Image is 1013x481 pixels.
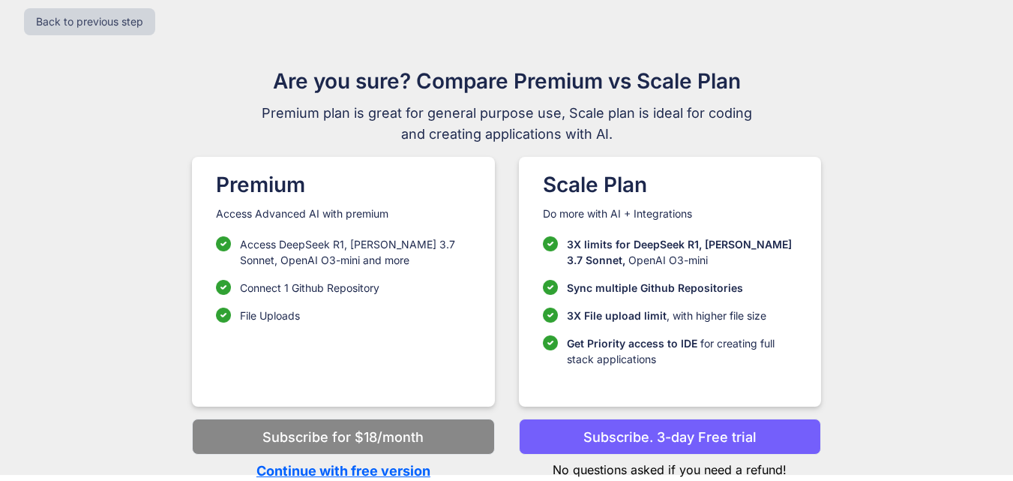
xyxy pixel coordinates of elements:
[567,309,667,322] span: 3X File upload limit
[567,308,766,323] p: , with higher file size
[262,427,424,447] p: Subscribe for $18/month
[519,455,821,479] p: No questions asked if you need a refund!
[567,238,792,266] span: 3X limits for DeepSeek R1, [PERSON_NAME] 3.7 Sonnet,
[24,8,155,35] button: Back to previous step
[567,236,797,268] p: OpenAI O3-mini
[543,169,797,200] h1: Scale Plan
[216,206,470,221] p: Access Advanced AI with premium
[567,337,697,350] span: Get Priority access to IDE
[567,280,743,296] p: Sync multiple Github Repositories
[519,419,821,455] button: Subscribe. 3-day Free trial
[240,280,379,296] p: Connect 1 Github Repository
[567,335,797,367] p: for creating full stack applications
[543,335,558,350] img: checklist
[240,308,300,323] p: File Uploads
[543,308,558,323] img: checklist
[583,427,757,447] p: Subscribe. 3-day Free trial
[543,280,558,295] img: checklist
[216,169,470,200] h1: Premium
[543,236,558,251] img: checklist
[255,103,759,145] span: Premium plan is great for general purpose use, Scale plan is ideal for coding and creating applic...
[240,236,470,268] p: Access DeepSeek R1, [PERSON_NAME] 3.7 Sonnet, OpenAI O3-mini and more
[543,206,797,221] p: Do more with AI + Integrations
[216,236,231,251] img: checklist
[216,280,231,295] img: checklist
[255,65,759,97] h1: Are you sure? Compare Premium vs Scale Plan
[192,461,494,481] p: Continue with free version
[192,419,494,455] button: Subscribe for $18/month
[216,308,231,323] img: checklist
